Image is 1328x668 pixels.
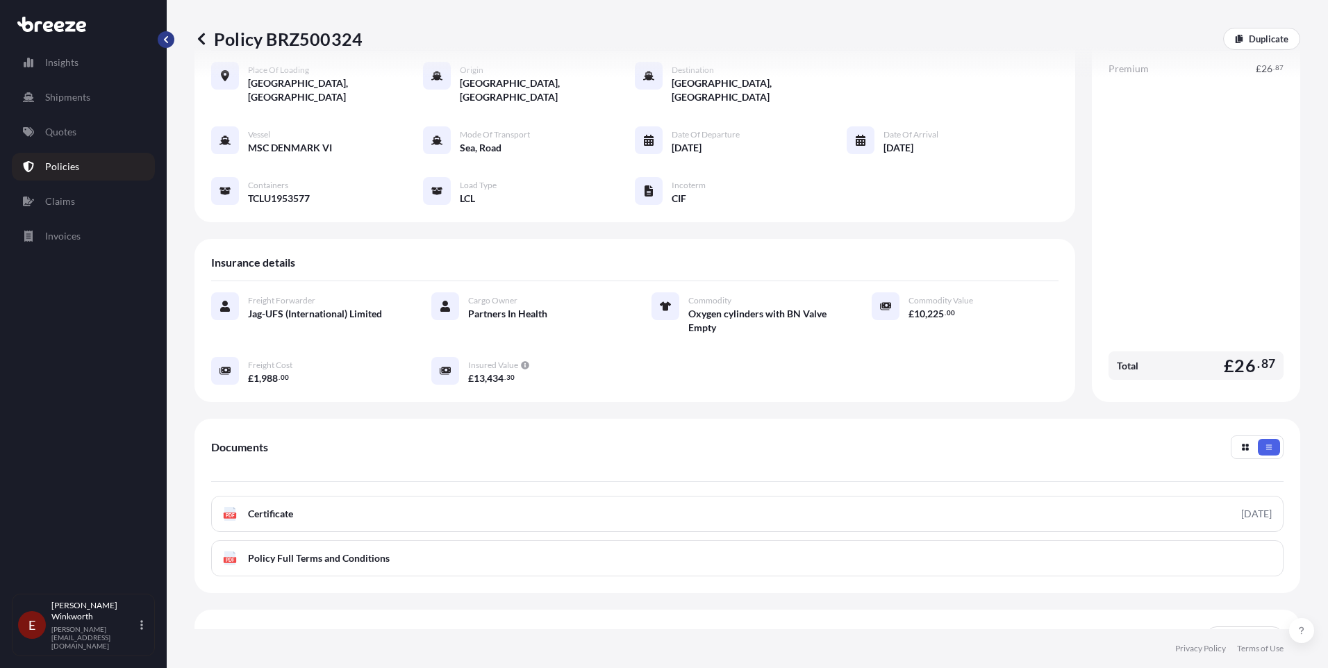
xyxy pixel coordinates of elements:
span: Freight Forwarder [248,295,315,306]
p: Shipments [45,90,90,104]
p: [PERSON_NAME][EMAIL_ADDRESS][DOMAIN_NAME] [51,625,138,650]
a: File a Claim [1206,626,1284,649]
span: , [485,374,487,383]
span: Cargo Owner [468,295,517,306]
span: . [1257,360,1260,368]
span: Jag-UFS (International) Limited [248,307,382,321]
span: 10 [914,309,925,319]
a: Terms of Use [1237,643,1284,654]
a: Insights [12,49,155,76]
a: Shipments [12,83,155,111]
span: Partners In Health [468,307,547,321]
span: [GEOGRAPHIC_DATA], [GEOGRAPHIC_DATA] [248,76,423,104]
span: £ [1224,357,1234,374]
span: Policy Full Terms and Conditions [248,551,390,565]
span: , [259,374,261,383]
span: [DATE] [672,141,702,155]
span: 87 [1261,360,1275,368]
span: 00 [947,310,955,315]
span: Mode of Transport [460,129,530,140]
span: Certificate [248,507,293,521]
a: Duplicate [1223,28,1300,50]
p: Policies [45,160,79,174]
a: Invoices [12,222,155,250]
span: Containers [248,180,288,191]
a: Claims [12,187,155,215]
span: 225 [927,309,944,319]
span: Date of Departure [672,129,740,140]
span: Insured Value [468,360,518,371]
span: [GEOGRAPHIC_DATA], [GEOGRAPHIC_DATA] [672,76,847,104]
span: LCL [460,192,475,206]
span: £ [468,374,474,383]
p: Claims [45,194,75,208]
span: 30 [506,375,515,380]
span: Date of Arrival [883,129,938,140]
span: Incoterm [672,180,706,191]
span: Freight Cost [248,360,292,371]
span: 13 [474,374,485,383]
span: CIF [672,192,686,206]
span: Oxygen cylinders with BN Valve Empty [688,307,838,335]
p: Policy BRZ500324 [194,28,363,50]
span: Load Type [460,180,497,191]
span: 1 [254,374,259,383]
span: £ [248,374,254,383]
a: Policies [12,153,155,181]
p: Invoices [45,229,81,243]
span: , [925,309,927,319]
span: Insurance details [211,256,295,269]
text: PDF [226,513,235,518]
span: MSC DENMARK VI [248,141,332,155]
span: [DATE] [883,141,913,155]
span: 26 [1234,357,1255,374]
text: PDF [226,558,235,562]
span: £ [908,309,914,319]
p: Duplicate [1249,32,1288,46]
span: . [279,375,280,380]
p: [PERSON_NAME] Winkworth [51,600,138,622]
span: 00 [281,375,289,380]
span: Total [1117,359,1138,373]
span: 434 [487,374,504,383]
a: Privacy Policy [1175,643,1226,654]
a: PDFCertificate[DATE] [211,496,1284,532]
span: 988 [261,374,278,383]
div: [DATE] [1241,507,1272,521]
a: PDFPolicy Full Terms and Conditions [211,540,1284,576]
span: E [28,618,35,632]
span: Commodity [688,295,731,306]
p: Insights [45,56,78,69]
span: [GEOGRAPHIC_DATA], [GEOGRAPHIC_DATA] [460,76,635,104]
span: . [945,310,946,315]
span: TCLU1953577 [248,192,310,206]
p: Quotes [45,125,76,139]
span: Vessel [248,129,270,140]
span: Sea, Road [460,141,501,155]
span: Documents [211,440,268,454]
span: Commodity Value [908,295,973,306]
a: Quotes [12,118,155,146]
span: . [504,375,506,380]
